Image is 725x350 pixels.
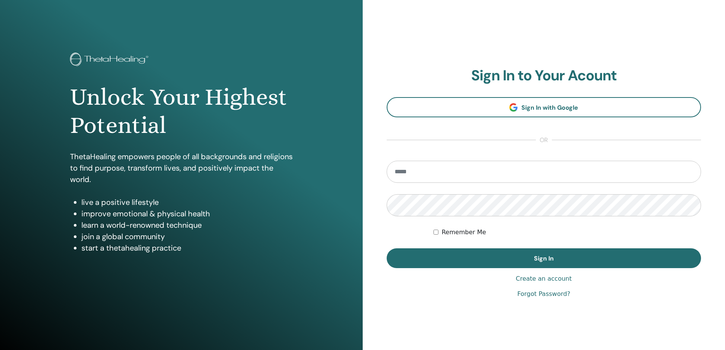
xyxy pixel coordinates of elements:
span: or [536,136,552,145]
a: Create an account [516,274,572,283]
li: live a positive lifestyle [81,197,293,208]
span: Sign In with Google [521,104,578,112]
label: Remember Me [441,228,486,237]
p: ThetaHealing empowers people of all backgrounds and religions to find purpose, transform lives, a... [70,151,293,185]
div: Keep me authenticated indefinitely or until I manually logout [433,228,701,237]
li: start a thetahealing practice [81,242,293,254]
li: improve emotional & physical health [81,208,293,219]
li: join a global community [81,231,293,242]
button: Sign In [387,248,701,268]
li: learn a world-renowned technique [81,219,293,231]
span: Sign In [534,254,554,262]
h2: Sign In to Your Acount [387,67,701,85]
a: Sign In with Google [387,97,701,117]
a: Forgot Password? [517,289,570,299]
h1: Unlock Your Highest Potential [70,83,293,140]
